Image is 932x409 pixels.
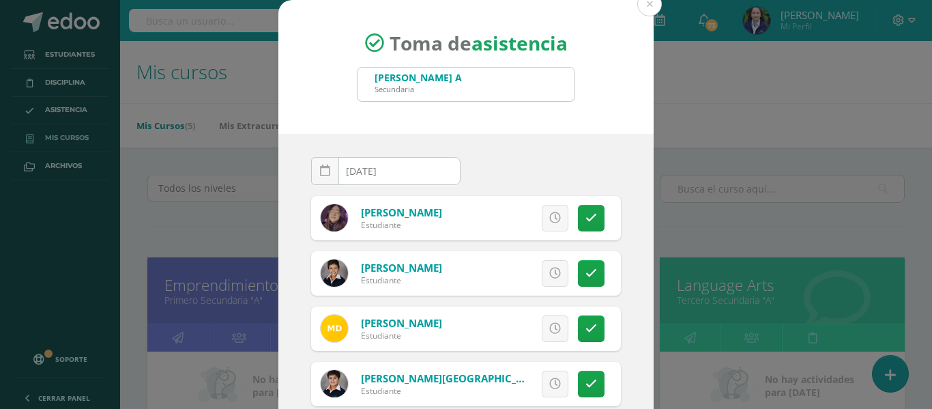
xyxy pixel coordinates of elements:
[471,30,568,56] strong: asistencia
[375,71,462,84] div: [PERSON_NAME] A
[361,385,525,397] div: Estudiante
[361,274,442,286] div: Estudiante
[361,330,442,341] div: Estudiante
[321,315,348,342] img: 94a04cd8741e3a7b2bff28918f436bac.png
[361,371,547,385] a: [PERSON_NAME][GEOGRAPHIC_DATA]
[361,219,442,231] div: Estudiante
[361,316,442,330] a: [PERSON_NAME]
[358,68,574,101] input: Busca un grado o sección aquí...
[321,204,348,231] img: f9c8fbcb5d31a46a83866c48a3f4d5c7.png
[361,206,442,219] a: [PERSON_NAME]
[390,30,568,56] span: Toma de
[321,370,348,397] img: 0f4f3274554630952c4b522dfa254fac.png
[361,261,442,274] a: [PERSON_NAME]
[321,259,348,287] img: 1e97dafddd1134289e018782f8a41355.png
[312,158,460,184] input: Fecha de Inasistencia
[375,84,462,94] div: Secundaria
